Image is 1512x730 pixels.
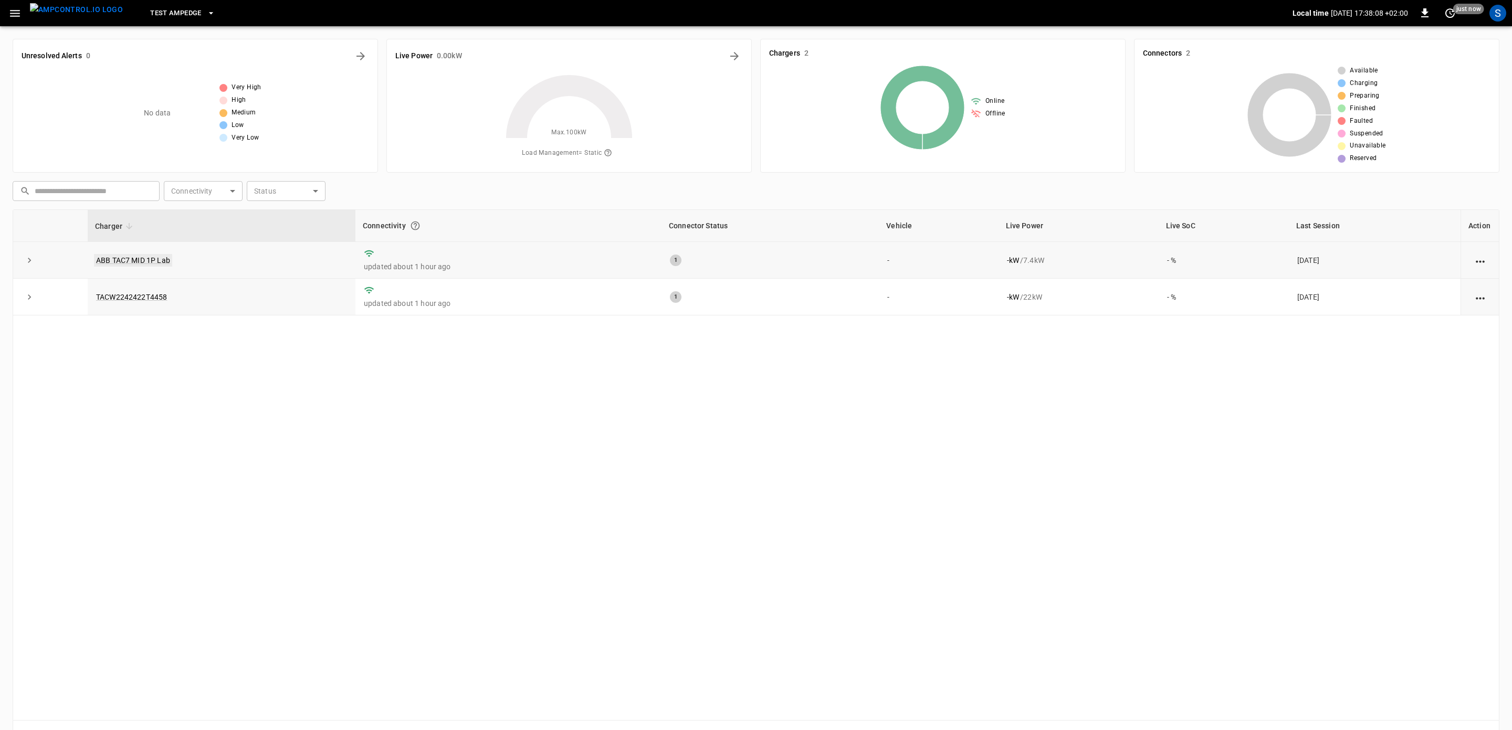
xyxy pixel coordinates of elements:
[30,3,123,16] img: ampcontrol.io logo
[1007,292,1019,302] p: - kW
[1350,103,1375,114] span: Finished
[352,48,369,65] button: All Alerts
[661,210,879,242] th: Connector Status
[96,293,167,301] a: TACW2242422T4458
[1350,116,1373,126] span: Faulted
[150,7,201,19] span: test AmpEdge
[94,254,172,267] a: ABB TAC7 MID 1P Lab
[670,291,681,303] div: 1
[1350,141,1385,151] span: Unavailable
[1489,5,1506,22] div: profile-icon
[1289,210,1461,242] th: Last Session
[232,108,256,118] span: Medium
[600,144,616,162] button: The system is using AmpEdge-configured limits for static load managment. Depending on your config...
[232,120,244,131] span: Low
[1186,48,1190,59] h6: 2
[879,279,998,315] td: -
[146,3,219,24] button: test AmpEdge
[985,96,1004,107] span: Online
[22,252,37,268] button: expand row
[1350,91,1380,101] span: Preparing
[1159,279,1289,315] td: - %
[522,144,616,162] span: Load Management = Static
[670,255,681,266] div: 1
[364,261,653,272] p: updated about 1 hour ago
[1350,153,1377,164] span: Reserved
[144,108,171,119] p: No data
[1474,292,1487,302] div: action cell options
[232,133,259,143] span: Very Low
[1350,78,1378,89] span: Charging
[1007,292,1150,302] div: / 22 kW
[1143,48,1182,59] h6: Connectors
[1007,255,1150,266] div: / 7.4 kW
[437,50,462,62] h6: 0.00 kW
[95,220,136,232] span: Charger
[879,242,998,279] td: -
[1293,8,1329,18] p: Local time
[1442,5,1458,22] button: set refresh interval
[726,48,743,65] button: Energy Overview
[363,216,654,235] div: Connectivity
[1289,279,1461,315] td: [DATE]
[999,210,1159,242] th: Live Power
[879,210,998,242] th: Vehicle
[1159,242,1289,279] td: - %
[1331,8,1408,18] p: [DATE] 17:38:08 +02:00
[232,82,261,93] span: Very High
[1461,210,1499,242] th: Action
[1007,255,1019,266] p: - kW
[985,109,1005,119] span: Offline
[364,298,653,309] p: updated about 1 hour ago
[395,50,433,62] h6: Live Power
[1159,210,1289,242] th: Live SoC
[22,50,82,62] h6: Unresolved Alerts
[22,289,37,305] button: expand row
[1350,129,1383,139] span: Suspended
[1350,66,1378,76] span: Available
[1474,255,1487,266] div: action cell options
[769,48,800,59] h6: Chargers
[1289,242,1461,279] td: [DATE]
[86,50,90,62] h6: 0
[551,128,587,138] span: Max. 100 kW
[804,48,808,59] h6: 2
[232,95,246,105] span: High
[1453,4,1484,14] span: just now
[406,216,425,235] button: Connection between the charger and our software.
